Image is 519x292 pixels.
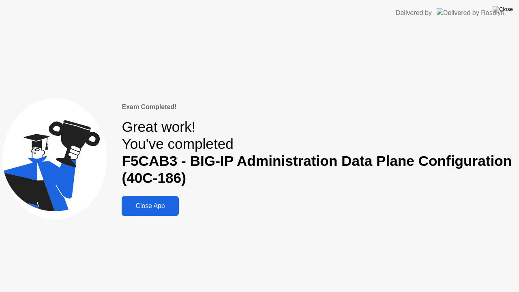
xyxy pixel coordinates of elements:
b: F5CAB3 - BIG-IP Administration Data Plane Configuration (40C-186) [122,153,512,186]
div: Delivered by [396,8,432,18]
div: Close App [124,202,176,210]
div: Great work! You've completed [122,118,517,187]
div: Exam Completed! [122,102,517,112]
button: Close App [122,196,178,216]
img: Close [493,6,513,13]
img: Delivered by Rosalyn [437,8,504,17]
